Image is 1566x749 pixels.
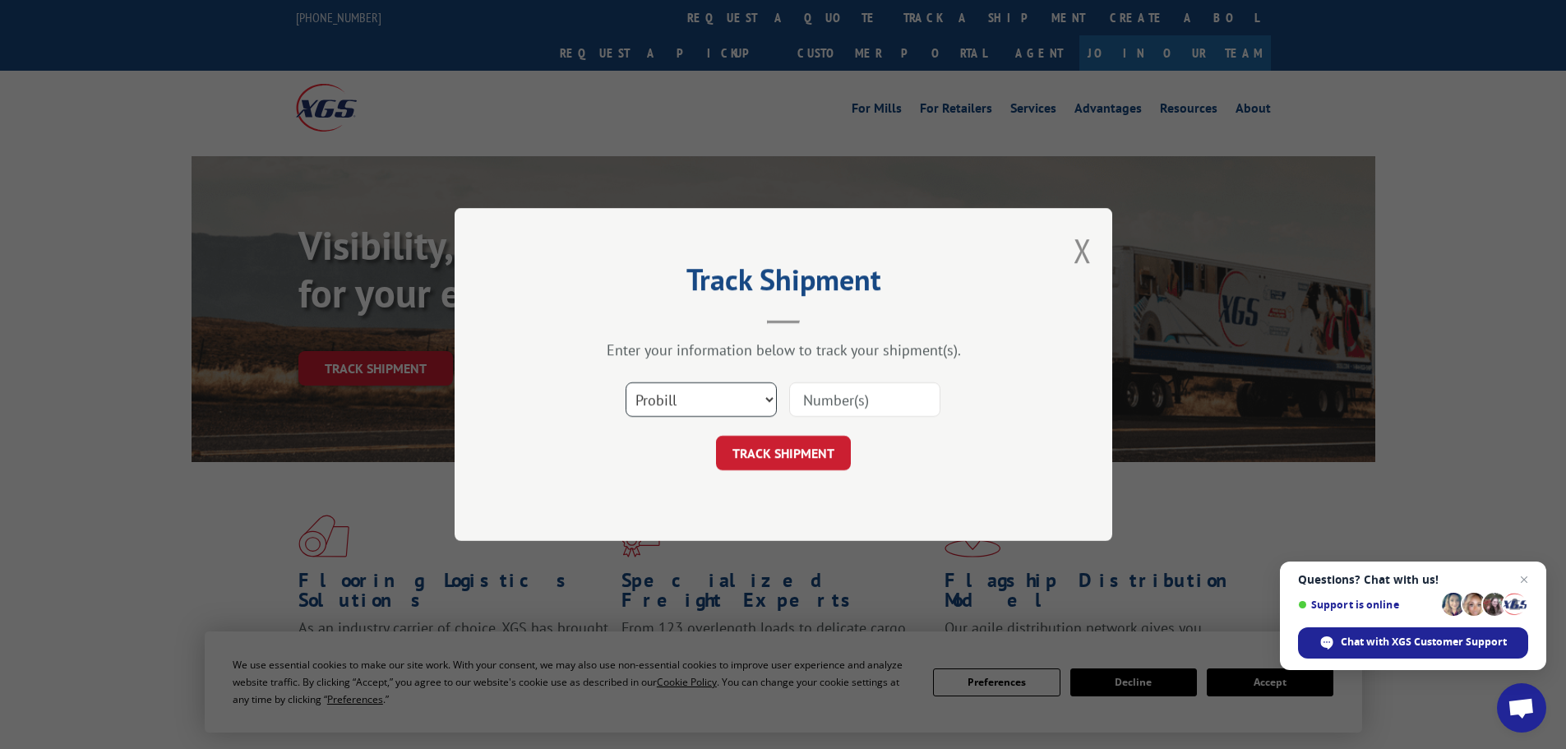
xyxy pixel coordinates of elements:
[1298,599,1436,611] span: Support is online
[716,436,851,470] button: TRACK SHIPMENT
[1514,570,1534,589] span: Close chat
[1341,635,1507,650] span: Chat with XGS Customer Support
[537,340,1030,359] div: Enter your information below to track your shipment(s).
[537,268,1030,299] h2: Track Shipment
[789,382,940,417] input: Number(s)
[1074,229,1092,272] button: Close modal
[1497,683,1546,733] div: Open chat
[1298,627,1528,659] div: Chat with XGS Customer Support
[1298,573,1528,586] span: Questions? Chat with us!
